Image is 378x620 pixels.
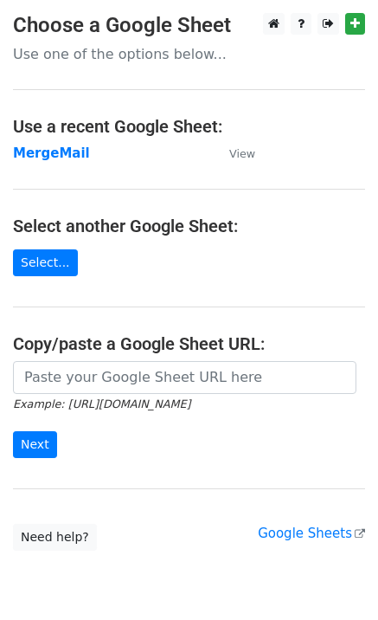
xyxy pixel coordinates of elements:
h4: Select another Google Sheet: [13,216,365,236]
h4: Use a recent Google Sheet: [13,116,365,137]
a: View [212,145,255,161]
h3: Choose a Google Sheet [13,13,365,38]
input: Paste your Google Sheet URL here [13,361,356,394]
p: Use one of the options below... [13,45,365,63]
small: Example: [URL][DOMAIN_NAME] [13,397,190,410]
a: Select... [13,249,78,276]
a: MergeMail [13,145,90,161]
input: Next [13,431,57,458]
h4: Copy/paste a Google Sheet URL: [13,333,365,354]
small: View [229,147,255,160]
a: Need help? [13,524,97,551]
a: Google Sheets [258,526,365,541]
